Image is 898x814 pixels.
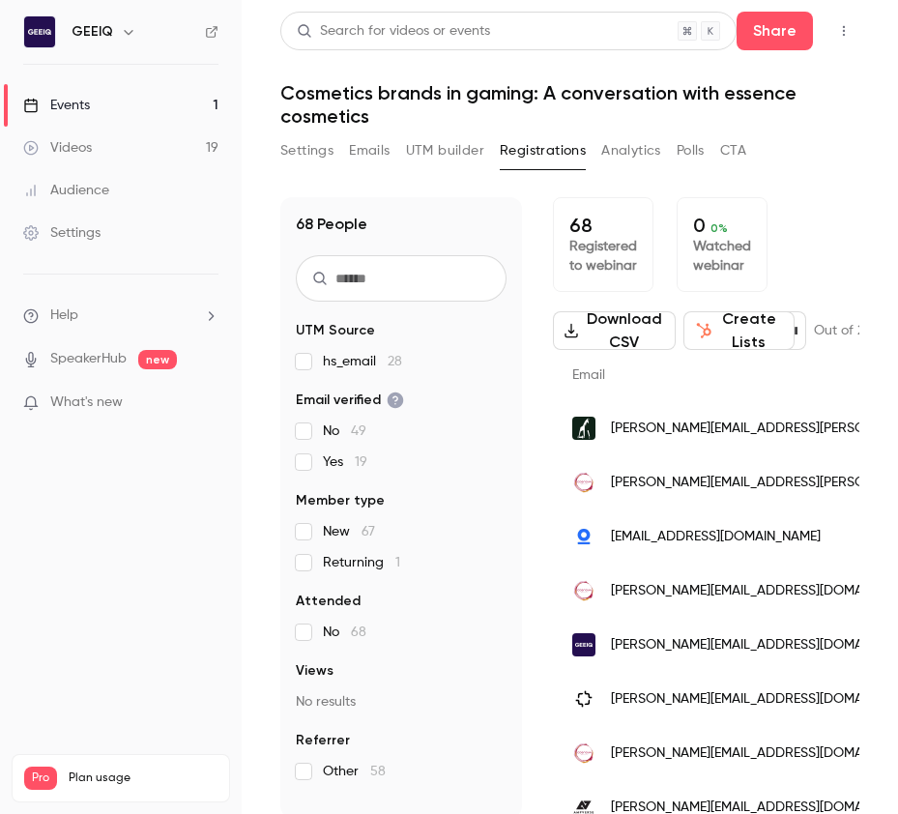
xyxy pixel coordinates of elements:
img: streamo.media [572,525,595,548]
a: SpeakerHub [50,349,127,369]
span: Email [572,368,605,382]
h1: Cosmetics brands in gaming: A conversation with essence cosmetics [280,81,859,128]
div: Settings [23,223,101,243]
span: No [323,623,366,642]
span: Pro [24,767,57,790]
span: 19 [355,455,367,469]
button: Emails [349,135,390,166]
button: UTM builder [406,135,484,166]
span: new [138,350,177,369]
button: Share [737,12,813,50]
span: 68 [351,625,366,639]
span: Yes [323,452,367,472]
span: New [323,522,375,541]
span: 0 % [710,221,728,235]
div: Audience [23,181,109,200]
button: Settings [280,135,333,166]
span: Returning [323,553,400,572]
img: cosnova.com [572,579,595,602]
button: Download CSV [553,311,676,350]
button: Registrations [500,135,586,166]
span: What's new [50,392,123,413]
div: Videos [23,138,92,158]
img: cosnova.com [572,471,595,494]
img: cosnova.com [572,741,595,765]
span: 58 [370,765,386,778]
p: Registered to webinar [569,237,637,276]
li: help-dropdown-opener [23,305,218,326]
span: 1 [395,556,400,569]
img: geeiq.com [572,633,595,656]
img: jvm.com [572,417,595,440]
h6: GEEIQ [72,22,113,42]
p: 0 [693,214,751,237]
span: 28 [388,355,402,368]
span: Email verified [296,391,404,410]
p: No results [296,692,507,712]
img: msquared.io [572,687,595,711]
span: [EMAIL_ADDRESS][DOMAIN_NAME] [611,527,821,547]
h1: 68 People [296,213,367,236]
div: Events [23,96,90,115]
span: Attended [296,592,361,611]
section: facet-groups [296,321,507,781]
button: Polls [677,135,705,166]
div: Search for videos or events [297,21,490,42]
span: 49 [351,424,366,438]
span: Views [296,661,333,681]
p: Watched webinar [693,237,751,276]
span: hs_email [323,352,402,371]
span: Member type [296,491,385,510]
img: GEEIQ [24,16,55,47]
p: Out of 2 [814,321,864,340]
span: Referrer [296,731,350,750]
button: Create Lists [683,311,795,350]
p: 68 [569,214,637,237]
span: Other [323,762,386,781]
span: UTM Source [296,321,375,340]
span: 67 [362,525,375,538]
span: Plan usage [69,770,217,786]
button: Analytics [601,135,661,166]
button: CTA [720,135,746,166]
span: No [323,422,366,441]
span: Help [50,305,78,326]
